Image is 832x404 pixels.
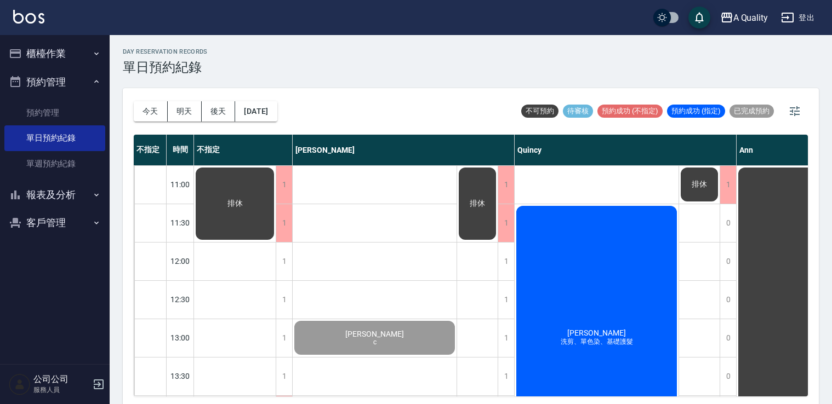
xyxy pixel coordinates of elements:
[720,243,736,280] div: 0
[4,100,105,125] a: 預約管理
[167,242,194,280] div: 12:00
[276,319,292,357] div: 1
[498,357,514,395] div: 1
[716,7,773,29] button: A Quality
[276,243,292,280] div: 1
[689,180,709,189] span: 排休
[9,373,31,395] img: Person
[194,135,293,165] div: 不指定
[521,106,559,116] span: 不可預約
[720,166,736,204] div: 1
[276,357,292,395] div: 1
[720,357,736,395] div: 0
[777,8,819,28] button: 登出
[167,165,194,204] div: 11:00
[563,106,593,116] span: 待審核
[4,68,105,96] button: 預約管理
[515,135,737,165] div: Quincy
[167,204,194,242] div: 11:30
[720,204,736,242] div: 0
[720,319,736,357] div: 0
[468,199,487,209] span: 排休
[13,10,44,24] img: Logo
[498,281,514,319] div: 1
[688,7,710,28] button: save
[498,204,514,242] div: 1
[276,166,292,204] div: 1
[167,319,194,357] div: 13:00
[293,135,515,165] div: [PERSON_NAME]
[276,281,292,319] div: 1
[498,319,514,357] div: 1
[498,166,514,204] div: 1
[4,209,105,237] button: 客戶管理
[4,151,105,176] a: 單週預約紀錄
[559,337,635,347] span: 洗剪、單色染、基礎護髮
[733,11,768,25] div: A Quality
[667,106,725,116] span: 預約成功 (指定)
[167,135,194,165] div: 時間
[4,125,105,151] a: 單日預約紀錄
[343,330,406,338] span: [PERSON_NAME]
[276,204,292,242] div: 1
[168,101,202,122] button: 明天
[225,199,245,209] span: 排休
[597,106,663,116] span: 預約成功 (不指定)
[167,280,194,319] div: 12:30
[565,328,628,337] span: [PERSON_NAME]
[4,39,105,68] button: 櫃檯作業
[235,101,277,122] button: [DATE]
[730,106,774,116] span: 已完成預約
[202,101,236,122] button: 後天
[123,60,208,75] h3: 單日預約紀錄
[720,281,736,319] div: 0
[123,48,208,55] h2: day Reservation records
[4,181,105,209] button: 報表及分析
[167,357,194,395] div: 13:30
[371,338,379,346] span: c
[33,374,89,385] h5: 公司公司
[134,135,167,165] div: 不指定
[33,385,89,395] p: 服務人員
[498,243,514,280] div: 1
[134,101,168,122] button: 今天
